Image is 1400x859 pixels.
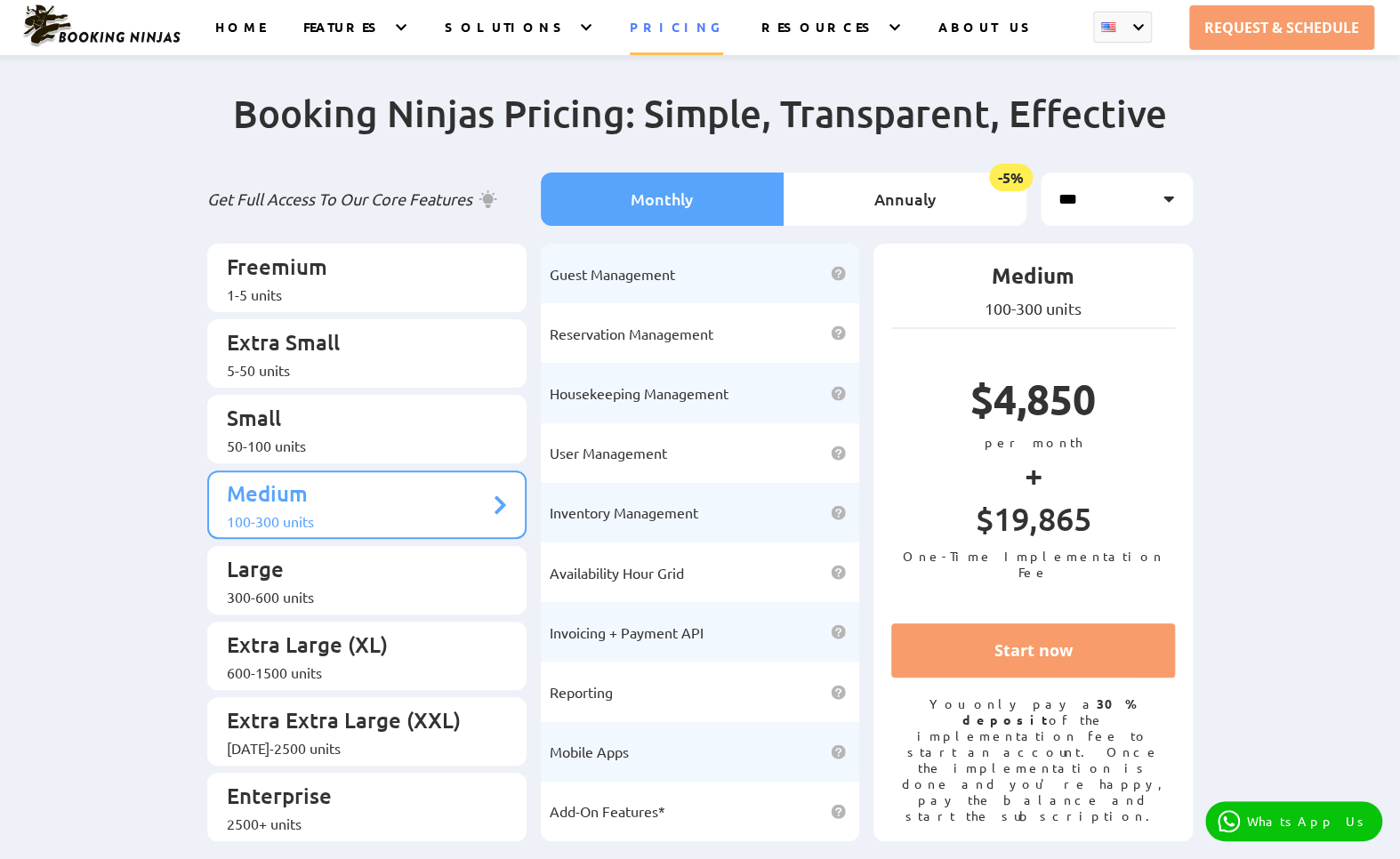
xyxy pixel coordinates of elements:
[1247,814,1370,829] p: WhatsApp Us
[227,706,489,739] p: Extra Extra Large (XXL)
[630,19,723,55] a: PRICING
[938,19,1037,55] a: ABOUT US
[550,325,713,342] span: Reservation Management
[891,623,1175,678] a: Start now
[550,683,613,701] span: Reporting
[445,19,569,55] a: SOLUTIONS
[831,505,846,520] img: help icon
[989,164,1033,191] span: -5%
[550,564,684,582] span: Availability Hour Grid
[831,266,846,281] img: help icon
[303,19,384,55] a: FEATURES
[227,404,489,437] p: Small
[784,173,1026,226] li: Annualy
[831,685,846,700] img: help icon
[891,299,1175,318] p: 100-300 units
[1205,801,1382,841] a: WhatsApp Us
[761,19,878,55] a: RESOURCES
[550,802,665,820] span: Add-On Features*
[831,744,846,759] img: help icon
[227,782,489,815] p: Enterprise
[227,630,489,663] p: Extra Large (XL)
[227,328,489,361] p: Extra Small
[891,499,1175,548] p: $19,865
[227,479,489,512] p: Medium
[227,663,489,681] div: 600-1500 units
[550,265,675,283] span: Guest Management
[550,503,698,521] span: Inventory Management
[831,565,846,580] img: help icon
[962,695,1138,727] strong: 30% deposit
[831,804,846,819] img: help icon
[891,261,1175,299] p: Medium
[227,361,489,379] div: 5-50 units
[831,325,846,341] img: help icon
[550,384,728,402] span: Housekeeping Management
[227,512,489,530] div: 100-300 units
[227,285,489,303] div: 1-5 units
[891,548,1175,580] p: One-Time Implementation Fee
[207,189,527,210] p: Get Full Access To Our Core Features
[227,437,489,454] div: 50-100 units
[550,623,704,641] span: Invoicing + Payment API
[227,815,489,832] div: 2500+ units
[891,373,1175,434] p: $4,850
[541,173,784,226] li: Monthly
[891,450,1175,499] p: +
[227,739,489,757] div: [DATE]-2500 units
[831,624,846,639] img: help icon
[227,253,489,285] p: Freemium
[891,434,1175,450] p: per month
[227,555,489,588] p: Large
[550,743,629,760] span: Mobile Apps
[831,446,846,461] img: help icon
[227,588,489,606] div: 300-600 units
[207,90,1193,173] h2: Booking Ninjas Pricing: Simple, Transparent, Effective
[215,19,265,55] a: HOME
[891,695,1175,823] p: You only pay a of the implementation fee to start an account. Once the implementation is done and...
[831,386,846,401] img: help icon
[550,444,667,462] span: User Management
